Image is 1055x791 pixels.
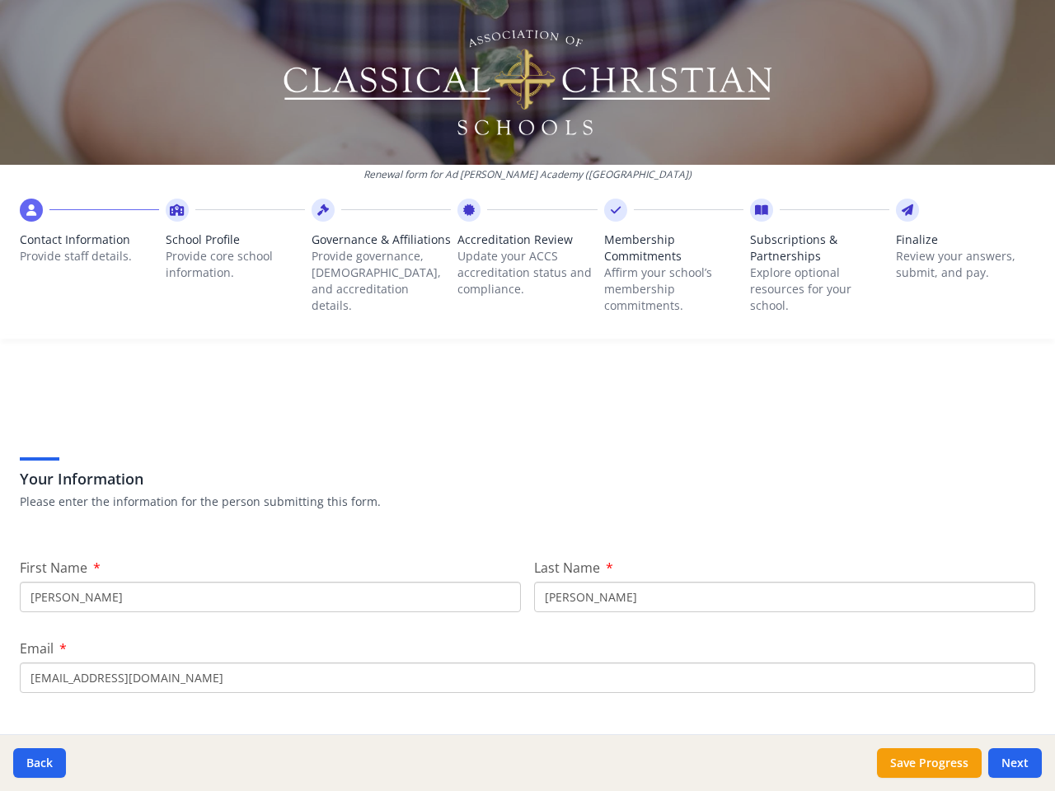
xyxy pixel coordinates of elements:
[13,748,66,778] button: Back
[896,232,1035,248] span: Finalize
[988,748,1042,778] button: Next
[20,494,1035,510] p: Please enter the information for the person submitting this form.
[20,248,159,264] p: Provide staff details.
[534,559,600,577] span: Last Name
[457,232,597,248] span: Accreditation Review
[20,639,54,658] span: Email
[166,248,305,281] p: Provide core school information.
[750,264,889,314] p: Explore optional resources for your school.
[750,232,889,264] span: Subscriptions & Partnerships
[604,232,743,264] span: Membership Commitments
[312,232,451,248] span: Governance & Affiliations
[877,748,982,778] button: Save Progress
[281,25,775,140] img: Logo
[312,248,451,314] p: Provide governance, [DEMOGRAPHIC_DATA], and accreditation details.
[20,232,159,248] span: Contact Information
[604,264,743,314] p: Affirm your school’s membership commitments.
[20,559,87,577] span: First Name
[20,467,1035,490] h3: Your Information
[896,248,1035,281] p: Review your answers, submit, and pay.
[166,232,305,248] span: School Profile
[457,248,597,297] p: Update your ACCS accreditation status and compliance.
